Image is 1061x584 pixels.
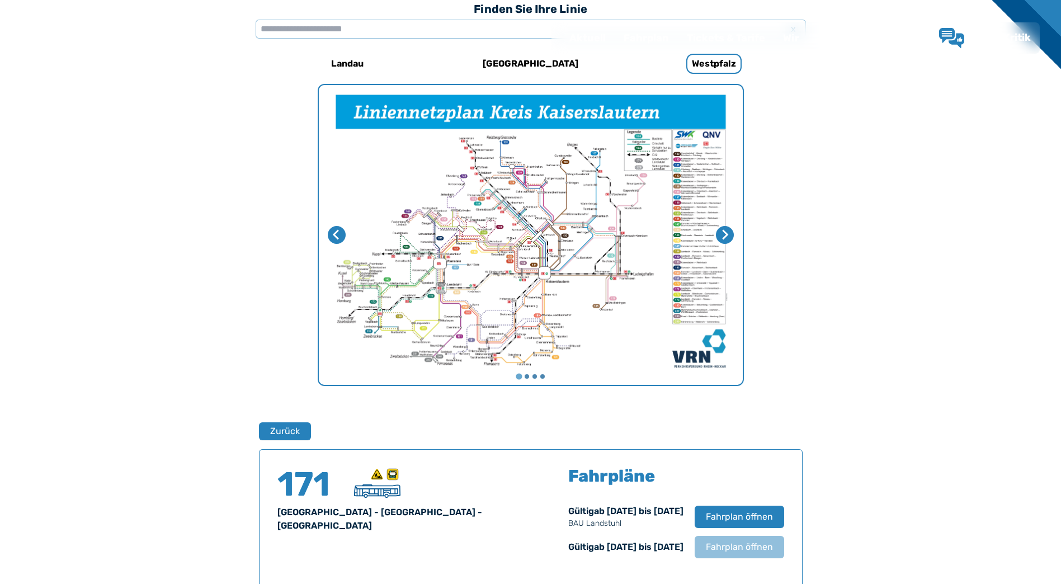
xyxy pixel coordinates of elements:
ul: Wählen Sie eine Seite zum Anzeigen [319,373,743,380]
h6: [GEOGRAPHIC_DATA] [478,55,583,73]
span: Fahrplan öffnen [706,510,773,524]
button: Zurück [259,422,311,440]
h4: 171 [277,468,345,501]
h6: Westpfalz [686,54,742,74]
a: Wir [774,23,808,53]
a: QNV Logo [36,27,79,49]
h6: Landau [327,55,368,73]
button: Fahrplan öffnen [695,536,784,558]
p: BAU Landstuhl [568,518,683,529]
a: [GEOGRAPHIC_DATA] [456,50,605,77]
button: Gehe zu Seite 2 [525,374,529,379]
a: Zurück [259,422,304,440]
a: Tickets & Tarife [678,23,774,53]
li: 1 von 4 [319,85,743,385]
a: Kontakt [851,23,909,53]
h5: Fahrpläne [568,468,655,484]
div: My Favorite Images [319,85,743,385]
button: Gehe zu Seite 3 [532,374,537,379]
a: Fahrplan [615,23,678,53]
img: QNV Logo [36,30,79,46]
a: Landau [273,50,422,77]
img: Netzpläne Westpfalz Seite 1 von 4 [319,85,743,385]
button: Letzte Seite [328,226,346,244]
div: [GEOGRAPHIC_DATA] - [GEOGRAPHIC_DATA] - [GEOGRAPHIC_DATA] [277,506,517,533]
img: Überlandbus [354,484,400,498]
button: Gehe zu Seite 4 [540,374,545,379]
a: Aktuell [560,23,615,53]
div: Gültig ab [DATE] bis [DATE] [568,540,683,554]
span: Lob & Kritik [973,31,1031,44]
button: Nächste Seite [716,226,734,244]
button: Gehe zu Seite 1 [516,374,522,380]
a: Lob & Kritik [939,28,1031,48]
a: Westpfalz [640,50,789,77]
div: Gültig ab [DATE] bis [DATE] [568,505,683,529]
a: Jobs [808,23,851,53]
button: Fahrplan öffnen [695,506,784,528]
span: Fahrplan öffnen [706,540,773,554]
